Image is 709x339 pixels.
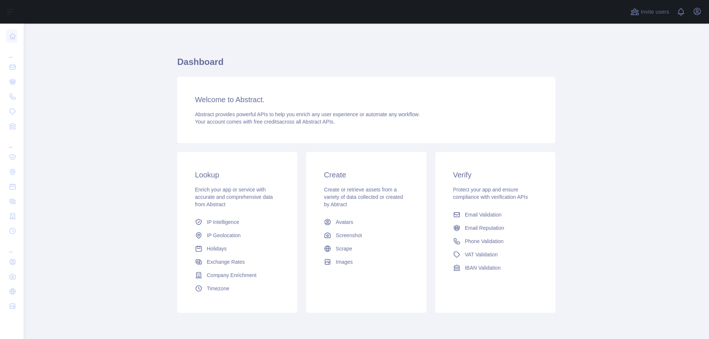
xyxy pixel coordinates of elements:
span: VAT Validation [465,251,498,258]
h1: Dashboard [177,56,555,74]
h3: Verify [453,170,538,180]
a: Exchange Rates [192,255,282,269]
a: IBAN Validation [450,261,541,274]
span: Avatars [336,218,353,226]
a: IP Geolocation [192,229,282,242]
span: Create or retrieve assets from a variety of data collected or created by Abtract [324,187,403,207]
a: Scrape [321,242,411,255]
a: Avatars [321,215,411,229]
h3: Lookup [195,170,280,180]
span: Invite users [641,8,669,16]
span: Timezone [207,285,229,292]
div: ... [6,239,18,254]
a: Email Reputation [450,221,541,235]
span: Company Enrichment [207,271,257,279]
span: Email Validation [465,211,501,218]
span: Email Reputation [465,224,504,232]
a: VAT Validation [450,248,541,261]
span: Enrich your app or service with accurate and comprehensive data from Abstract [195,187,273,207]
span: Abstract provides powerful APIs to help you enrich any user experience or automate any workflow. [195,111,420,117]
button: Invite users [629,6,671,18]
span: free credits [254,119,279,125]
a: IP Intelligence [192,215,282,229]
span: Images [336,258,353,266]
span: IBAN Validation [465,264,501,271]
div: ... [6,44,18,59]
a: Company Enrichment [192,269,282,282]
h3: Create [324,170,408,180]
h3: Welcome to Abstract. [195,94,538,105]
span: Phone Validation [465,238,504,245]
a: Holidays [192,242,282,255]
span: Exchange Rates [207,258,245,266]
a: Images [321,255,411,269]
span: IP Intelligence [207,218,239,226]
a: Email Validation [450,208,541,221]
span: Scrape [336,245,352,252]
span: IP Geolocation [207,232,241,239]
span: Holidays [207,245,227,252]
a: Phone Validation [450,235,541,248]
span: Protect your app and ensure compliance with verification APIs [453,187,528,200]
a: Screenshot [321,229,411,242]
a: Timezone [192,282,282,295]
div: ... [6,134,18,149]
span: Screenshot [336,232,362,239]
span: Your account comes with across all Abstract APIs. [195,119,335,125]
